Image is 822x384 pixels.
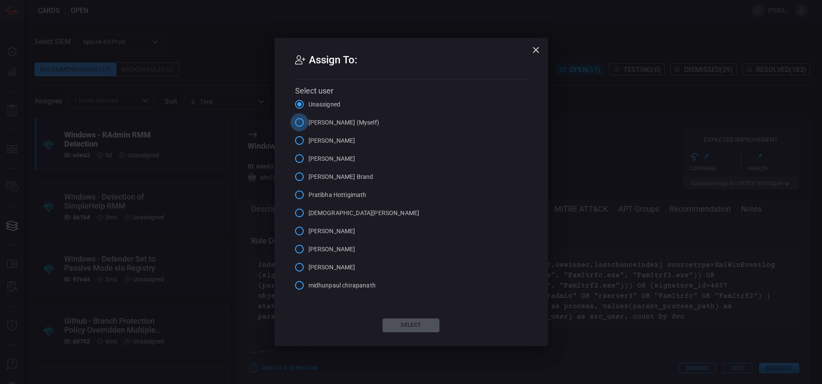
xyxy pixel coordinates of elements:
h2: Assign To: [295,52,527,79]
span: midhunpaul chirapanath [308,281,376,290]
span: Unassigned [308,100,341,109]
span: [PERSON_NAME] (Myself) [308,118,379,127]
span: [PERSON_NAME] [308,263,355,272]
span: [PERSON_NAME] Brand [308,172,374,181]
span: [PERSON_NAME] [308,154,355,163]
span: [PERSON_NAME] [308,245,355,254]
span: [PERSON_NAME] [308,227,355,236]
span: Select user [295,86,333,95]
span: [DEMOGRAPHIC_DATA][PERSON_NAME] [308,209,420,218]
span: Pratibha Hottigimath [308,190,367,200]
span: [PERSON_NAME] [308,136,355,145]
